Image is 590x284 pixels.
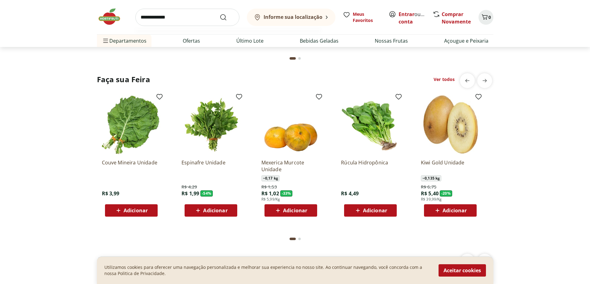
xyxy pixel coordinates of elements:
span: - 33 % [280,190,293,197]
span: Adicionar [443,208,467,213]
span: Adicionar [363,208,387,213]
span: R$ 1,02 [261,190,279,197]
a: Ofertas [183,37,200,45]
span: R$ 5,99/Kg [261,197,280,202]
a: Entrar [399,11,414,18]
button: Go to page 2 from fs-carousel [297,231,302,246]
p: Utilizamos cookies para oferecer uma navegação personalizada e melhorar sua experiencia no nosso ... [104,264,431,277]
button: previous [460,73,475,88]
button: Current page from fs-carousel [288,51,297,66]
span: Adicionar [203,208,227,213]
a: Ver todos [434,76,455,83]
span: ~ 0,17 kg [261,175,280,181]
span: R$ 4,49 [341,190,359,197]
button: previous [460,254,475,269]
a: Couve Mineira Unidade [102,159,161,173]
a: Criar conta [399,11,433,25]
span: R$ 5,40 [421,190,439,197]
button: Adicionar [105,204,158,217]
button: Carrinho [479,10,493,25]
h2: Açougue e Peixaria [97,255,168,265]
button: Current page from fs-carousel [288,231,297,246]
a: Bebidas Geladas [300,37,339,45]
span: 0 [488,14,491,20]
span: R$ 39,99/Kg [421,197,442,202]
input: search [135,9,239,26]
h2: Faça sua Feira [97,74,150,84]
a: Comprar Novamente [442,11,471,25]
img: Couve Mineira Unidade [102,95,161,154]
img: Mexerica Murcote Unidade [261,95,320,154]
a: Nossas Frutas [375,37,408,45]
button: Menu [102,33,109,48]
span: R$ 3,99 [102,190,120,197]
img: Hortifruti [97,7,128,26]
a: Último Lote [236,37,264,45]
a: Mexerica Murcote Unidade [261,159,320,173]
a: Kiwi Gold Unidade [421,159,480,173]
button: Adicionar [424,204,477,217]
button: Adicionar [264,204,317,217]
img: Kiwi Gold Unidade [421,95,480,154]
a: Meus Favoritos [343,11,381,23]
button: Submit Search [220,14,234,21]
a: Açougue e Peixaria [444,37,488,45]
a: Espinafre Unidade [181,159,240,173]
button: Informe sua localização [247,9,335,26]
span: ou [399,11,426,25]
button: next [477,73,492,88]
a: Rúcula Hidropônica [341,159,400,173]
b: Informe sua localização [264,14,322,20]
span: R$ 1,99 [181,190,199,197]
button: Adicionar [344,204,397,217]
span: Adicionar [124,208,148,213]
button: next [477,254,492,269]
span: ~ 0,135 kg [421,175,441,181]
button: Adicionar [185,204,237,217]
span: - 54 % [200,190,213,197]
span: Departamentos [102,33,146,48]
button: Aceitar cookies [439,264,486,277]
span: Adicionar [283,208,307,213]
span: R$ 1,53 [261,184,277,190]
span: - 20 % [440,190,452,197]
span: R$ 6,75 [421,184,436,190]
img: Rúcula Hidropônica [341,95,400,154]
span: R$ 4,29 [181,184,197,190]
img: Espinafre Unidade [181,95,240,154]
span: Meus Favoritos [353,11,381,23]
button: Go to page 2 from fs-carousel [297,51,302,66]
